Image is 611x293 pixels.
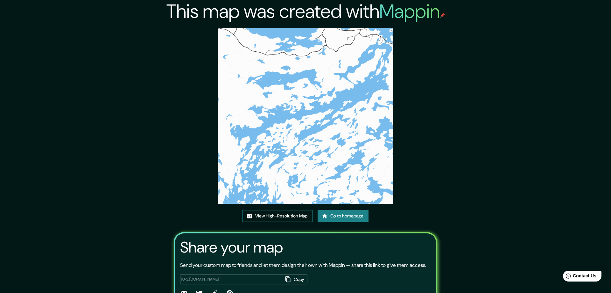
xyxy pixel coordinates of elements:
[440,13,445,18] img: mappin-pin
[242,210,313,222] a: View High-Resolution Map
[218,28,393,204] img: created-map
[180,261,426,269] p: Send your custom map to friends and let them design their own with Mappin — share this link to gi...
[283,274,307,285] button: Copy
[180,238,283,256] h3: Share your map
[554,268,604,286] iframe: Help widget launcher
[318,210,369,222] a: Go to homepage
